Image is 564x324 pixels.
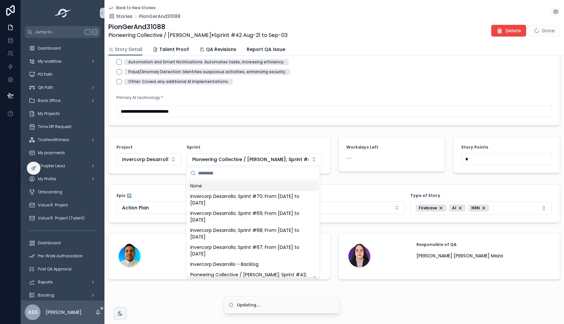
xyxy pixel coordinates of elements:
a: Report QA Issue [247,43,285,57]
button: Select Button [117,202,258,214]
span: Invercorp Desarrollo; Sprint #67; From [DATE] to [DATE] [190,244,308,257]
a: Trustworthiness [25,134,101,146]
button: Unselect 30659 [468,204,489,212]
div: None [188,181,318,191]
span: Firebase [419,205,437,211]
p: [PERSON_NAME] [46,309,82,316]
strong: > [211,31,214,39]
span: Delete [506,27,521,34]
span: PO Path [38,72,53,77]
span: My workflow [38,59,62,64]
span: Dashboard [38,240,61,246]
a: Time Off Request [25,121,101,133]
strong: Project [117,145,133,150]
div: Fraud/Anomaly Detection: Identifies suspicious activities, enhancing security. [128,69,286,75]
span: Back Office [38,98,60,103]
span: Pioneering Collective / [PERSON_NAME]; Sprint #42; From [DATE] to [DATE] [192,156,309,163]
strong: Type of Story [410,193,440,198]
a: QA Revisions [199,43,236,57]
button: Unselect 30637 [449,204,466,212]
a: Backlog [25,289,101,301]
span: AI [452,205,456,211]
span: Pioneering Collective / [PERSON_NAME] Sprint #42 Aug-21 to Sep-03 [108,31,288,39]
span: [PERSON_NAME] [PERSON_NAME] Maza [416,252,503,259]
span: Trustworthiness [38,137,69,142]
span: Report QA Issue [247,46,285,53]
span: N8N [471,205,480,211]
a: Value R. Project (Talent) [25,212,101,224]
a: Pre-Work Authorization [25,250,101,262]
strong: Responsible of QA [416,242,457,247]
button: Select Button [117,153,181,166]
span: Invercorp Desarrollo; Sprint #70; From [DATE] to [DATE] [190,193,308,206]
span: Stories [116,13,133,20]
span: ASS [28,308,38,316]
span: Value R. Project (Talent) [38,216,85,221]
span: Invercorp Desarrollo; Sprint #69; From [DATE] to [DATE] [190,210,308,223]
span: Invercorp Desarrollo [122,156,168,163]
span: Invercorp Desarrollo; Sprint #68; From [DATE] to [DATE] [190,227,308,240]
img: App logo [53,8,73,18]
span: Onboarding [38,189,62,195]
span: Post QA Approval [38,267,71,272]
span: Story Detail [115,46,142,53]
span: Reports [38,280,53,285]
a: Stories [108,13,133,20]
span: Jump to... [35,29,82,35]
span: My payments [38,150,65,155]
button: Select Button [410,202,552,215]
span: Action Plan [122,204,149,211]
a: QA Path [25,82,101,93]
strong: Epic ↗️ [117,193,132,198]
a: Back Office [25,95,101,106]
a: Onboarding [25,186,101,198]
span: Back to New Stories [116,5,156,10]
button: Delete [491,25,526,37]
div: Suggestions [186,179,320,277]
a: My Profile [25,173,101,185]
button: Jump to...K [25,26,101,38]
button: Select Button [187,153,322,166]
span: Pioneering Collective / [PERSON_NAME]; Sprint #42; From [DATE] to [DATE] [190,271,308,284]
div: Automation and Smart Notifications: Automates tasks, increasing efficiency. [128,59,285,65]
a: Reports [25,276,101,288]
span: Pre-Work Authorization [38,253,83,259]
span: Backlog [38,293,55,298]
a: My payments [25,147,101,159]
span: QA Path [38,85,53,90]
a: Dashboard [25,237,101,249]
span: K [92,29,97,35]
a: Value R. Project [25,199,101,211]
a: Back to New Stories [108,5,156,10]
span: My Profile [38,176,56,182]
button: Unselect 30639 [416,204,446,212]
strong: Workdays Left [346,145,378,150]
div: Updating... [237,302,260,308]
a: Talent Proof [153,43,189,57]
strong: Sprint [187,145,200,150]
a: Story Detail [108,43,142,56]
span: Chapter Lead [38,163,65,169]
a: PO Path [25,69,101,80]
span: Primary AI technology * [117,95,163,100]
div: scrollable content [21,38,104,300]
button: Select Button [263,202,405,214]
a: Chapter Lead [25,160,101,172]
span: My Projects [38,111,60,116]
h1: PionGerAnd31088 [108,22,288,31]
span: -- [346,155,352,162]
a: PionGerAnd31088 [139,13,180,20]
span: Time Off Request [38,124,71,129]
strong: Story Points [461,145,488,150]
span: Value R. Project [38,202,68,208]
span: Dashboard [38,46,61,51]
a: My workflow [25,56,101,67]
a: Post QA Approval [25,263,101,275]
span: QA Revisions [206,46,236,53]
a: Dashboard [25,42,101,54]
div: Other: Covers any additional AI implementations. [128,79,229,85]
span: Talent Proof [159,46,189,53]
a: My Projects [25,108,101,120]
span: Invercorp Desarrollo - Backlog [190,261,258,267]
